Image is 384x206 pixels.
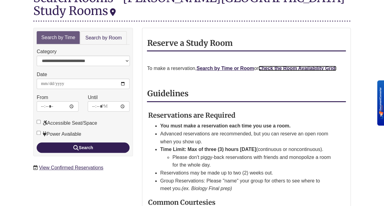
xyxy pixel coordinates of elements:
[147,89,188,98] strong: Guidelines
[160,169,331,177] li: Reservations may be made up to two (2) weeks out.
[160,177,331,193] li: Group Reservations: Please "name" your group for others to see where to meet you.
[37,142,130,153] button: Search
[160,130,331,145] li: Advanced reservations are recommended, but you can reserve an open room when you show up.
[37,48,57,56] label: Category
[172,153,331,169] li: Please don't piggy-back reservations with friends and monopolize a room for the whole day.
[160,145,331,169] li: (continuous or noncontinuous).
[37,120,41,124] input: Accessible Seat/Space
[379,87,383,119] img: BKR5lM0sgkDqAAAAAElFTkSuQmCC
[147,38,232,48] strong: Reserve a Study Room
[39,165,103,170] a: View Confirmed Reservations
[37,119,97,127] label: Accessible Seat/Space
[37,31,80,44] a: Search by Time
[37,131,41,135] input: Power Available
[258,66,337,71] a: Check the Room Availability Grid.
[182,186,232,191] em: (ex. Biology Final prep)
[160,147,256,152] strong: Time Limit: Max of three (3) hours [DATE]
[88,94,97,101] label: Until
[37,71,47,79] label: Date
[37,94,48,101] label: From
[147,64,346,72] p: To make a reservation, or
[160,123,291,128] strong: You must make a reservation each time you use a room.
[37,130,81,138] label: Power Available
[196,66,254,71] a: Search by Time or Room
[148,111,235,120] strong: Reservations are Required
[80,31,126,45] a: Search by Room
